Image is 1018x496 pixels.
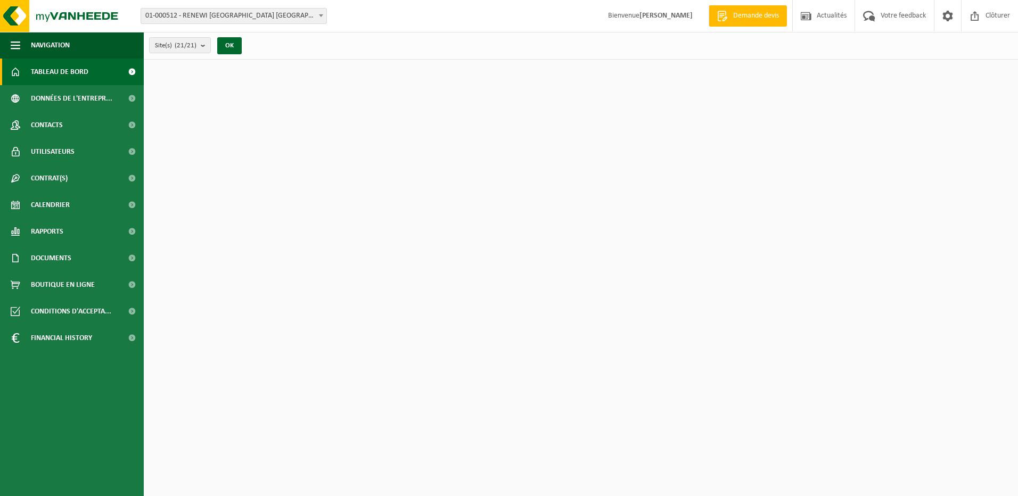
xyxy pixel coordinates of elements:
[149,37,211,53] button: Site(s)(21/21)
[31,218,63,245] span: Rapports
[31,138,75,165] span: Utilisateurs
[31,298,111,325] span: Conditions d'accepta...
[175,42,196,49] count: (21/21)
[730,11,782,21] span: Demande devis
[639,12,693,20] strong: [PERSON_NAME]
[31,245,71,271] span: Documents
[31,32,70,59] span: Navigation
[155,38,196,54] span: Site(s)
[31,59,88,85] span: Tableau de bord
[141,8,327,24] span: 01-000512 - RENEWI BELGIUM NV - LOMMEL
[31,325,92,351] span: Financial History
[141,9,326,23] span: 01-000512 - RENEWI BELGIUM NV - LOMMEL
[31,165,68,192] span: Contrat(s)
[709,5,787,27] a: Demande devis
[31,112,63,138] span: Contacts
[217,37,242,54] button: OK
[31,85,112,112] span: Données de l'entrepr...
[31,271,95,298] span: Boutique en ligne
[31,192,70,218] span: Calendrier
